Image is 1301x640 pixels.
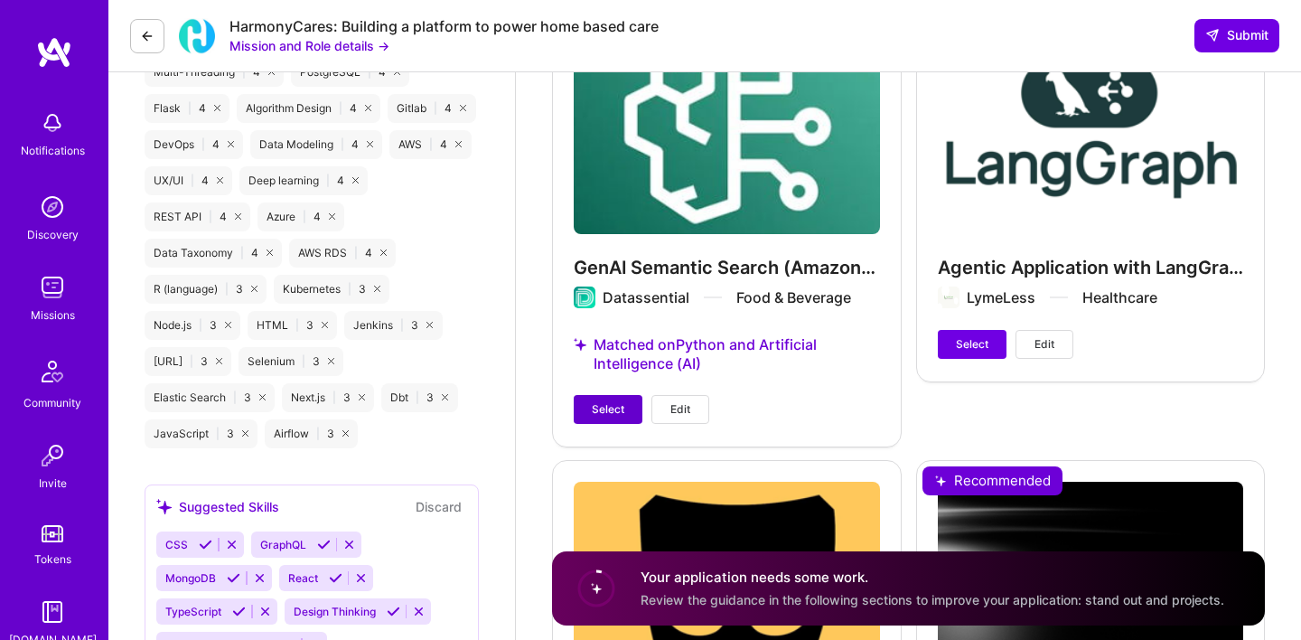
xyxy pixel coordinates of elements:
[332,391,336,405] span: |
[956,336,988,353] span: Select
[165,538,188,551] span: CSS
[34,594,70,630] img: guide book
[145,311,240,340] div: Node.js 3
[228,141,234,147] i: icon Close
[302,354,305,369] span: |
[145,202,250,231] div: REST API 4
[34,550,71,569] div: Tokens
[239,166,368,195] div: Deep learning 4
[216,427,220,441] span: |
[651,395,709,424] button: Edit
[322,322,328,328] i: icon Close
[250,130,382,159] div: Data Modeling 4
[31,350,74,393] img: Community
[260,538,306,551] span: GraphQL
[381,383,457,412] div: Dbt 3
[294,605,376,618] span: Design Thinking
[367,141,373,147] i: icon Close
[329,213,335,220] i: icon Close
[938,330,1006,359] button: Select
[387,605,400,618] i: Accept
[388,94,475,123] div: Gitlab 4
[344,311,442,340] div: Jenkins 3
[225,538,239,551] i: Reject
[342,430,349,437] i: icon Close
[592,401,624,418] span: Select
[34,105,70,141] img: bell
[156,499,172,514] i: icon SuggestedTeams
[274,275,389,304] div: Kubernetes 3
[352,177,359,184] i: icon Close
[1205,28,1220,42] i: icon SendLight
[455,141,462,147] i: icon Close
[257,202,344,231] div: Azure 4
[235,213,241,220] i: icon Close
[23,393,81,412] div: Community
[429,137,433,152] span: |
[227,571,240,585] i: Accept
[214,105,220,111] i: icon Close
[201,137,205,152] span: |
[145,275,267,304] div: R (language) 3
[670,401,690,418] span: Edit
[1205,26,1268,44] span: Submit
[259,394,266,400] i: icon Close
[209,210,212,224] span: |
[426,322,433,328] i: icon Close
[237,94,380,123] div: Algorithm Design 4
[342,538,356,551] i: Reject
[434,101,437,116] span: |
[354,571,368,585] i: Reject
[217,177,223,184] i: icon Close
[216,358,222,364] i: icon Close
[225,322,231,328] i: icon Close
[145,383,275,412] div: Elastic Search 3
[140,29,154,43] i: icon LeftArrowDark
[359,394,365,400] i: icon Close
[316,427,320,441] span: |
[145,94,229,123] div: Flask 4
[42,525,63,542] img: tokens
[265,419,358,448] div: Airflow 3
[225,282,229,296] span: |
[339,101,342,116] span: |
[240,246,244,260] span: |
[145,130,243,159] div: DevOps 4
[191,174,194,188] span: |
[36,36,72,69] img: logo
[641,592,1224,607] span: Review the guidance in the following sections to improve your application: stand out and projects.
[145,239,282,268] div: Data Taxonomy 4
[365,105,371,111] i: icon Close
[31,306,75,325] div: Missions
[326,174,330,188] span: |
[374,286,380,292] i: icon Close
[39,474,67,493] div: Invite
[289,239,396,268] div: AWS RDS 4
[34,189,70,225] img: discovery
[145,166,232,195] div: UX/UI 4
[380,249,387,256] i: icon Close
[199,318,202,333] span: |
[288,571,318,585] span: React
[416,391,419,405] span: |
[317,538,331,551] i: Accept
[229,17,659,36] div: HarmonyCares: Building a platform to power home based care
[295,318,299,333] span: |
[460,105,466,111] i: icon Close
[253,571,267,585] i: Reject
[232,605,246,618] i: Accept
[442,394,448,400] i: icon Close
[165,571,216,585] span: MongoDB
[251,286,257,292] i: icon Close
[410,496,467,517] button: Discard
[229,36,389,55] button: Mission and Role details →
[242,430,248,437] i: icon Close
[641,568,1224,587] h4: Your application needs some work.
[145,419,257,448] div: JavaScript 3
[156,497,279,516] div: Suggested Skills
[27,225,79,244] div: Discovery
[145,347,231,376] div: [URL] 3
[239,347,343,376] div: Selenium 3
[179,18,215,54] img: Company Logo
[267,249,273,256] i: icon Close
